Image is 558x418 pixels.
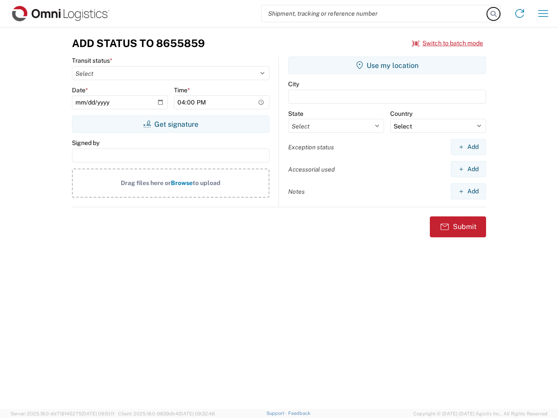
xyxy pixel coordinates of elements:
[288,57,486,74] button: Use my location
[430,216,486,237] button: Submit
[451,183,486,199] button: Add
[121,179,171,186] span: Drag files here or
[288,143,334,151] label: Exception status
[288,80,299,88] label: City
[82,411,114,416] span: [DATE] 09:51:11
[72,115,269,133] button: Get signature
[390,110,412,118] label: Country
[193,179,221,186] span: to upload
[288,110,303,118] label: State
[174,86,190,94] label: Time
[288,411,310,416] a: Feedback
[413,410,548,418] span: Copyright © [DATE]-[DATE] Agistix Inc., All Rights Reserved
[451,139,486,155] button: Add
[118,411,215,416] span: Client: 2025.18.0-9839db4
[288,165,335,173] label: Accessorial used
[412,36,483,51] button: Switch to batch mode
[266,411,288,416] a: Support
[171,179,193,186] span: Browse
[72,57,112,64] label: Transit status
[178,411,215,416] span: [DATE] 09:32:48
[451,161,486,177] button: Add
[262,5,487,22] input: Shipment, tracking or reference number
[72,37,205,50] h3: Add Status to 8655859
[288,188,305,196] label: Notes
[72,86,88,94] label: Date
[72,139,99,147] label: Signed by
[10,411,114,416] span: Server: 2025.18.0-dd719145275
